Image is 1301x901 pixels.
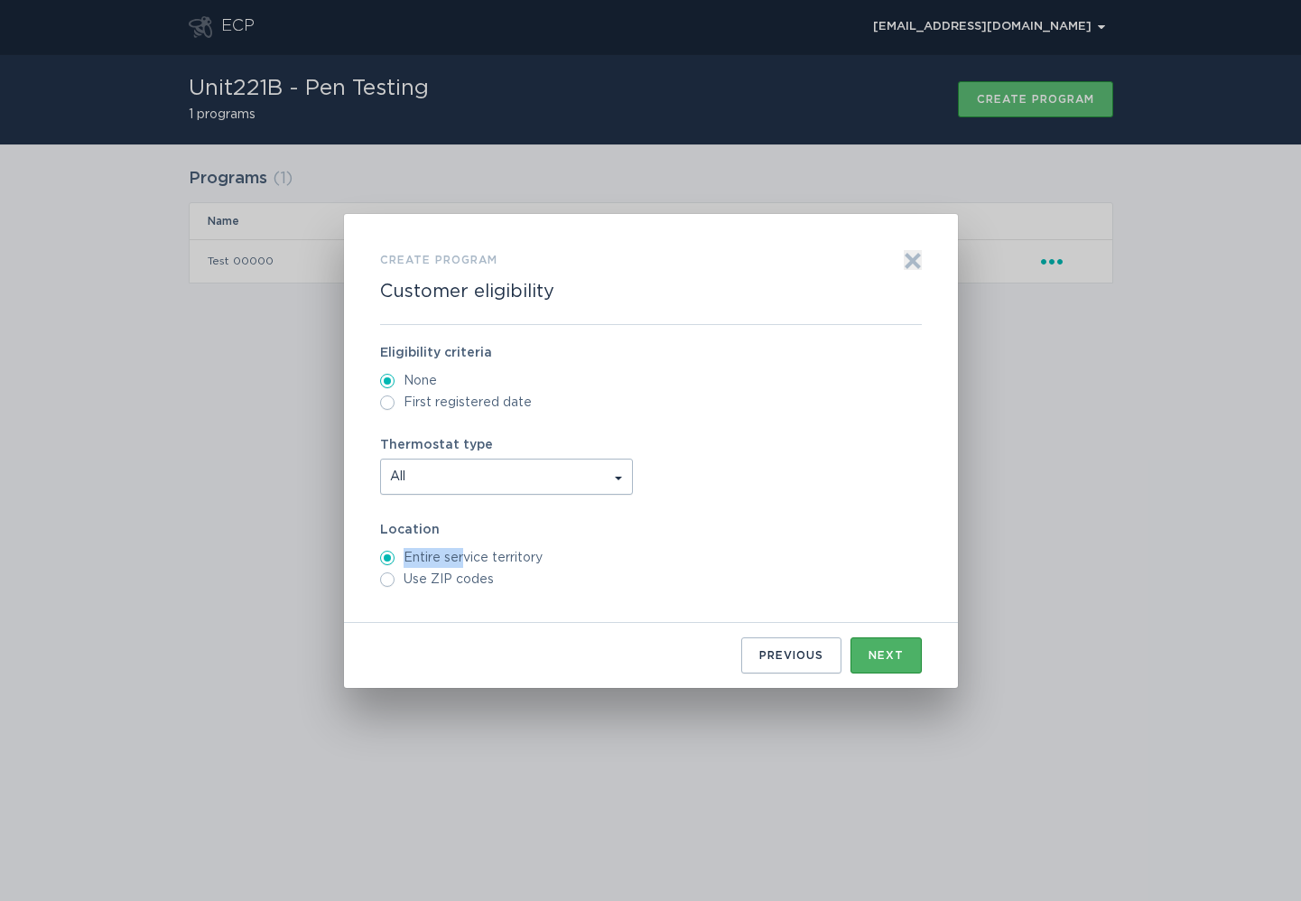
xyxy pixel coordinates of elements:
button: Exit [904,250,922,270]
input: None [380,374,395,388]
label: First registered date [380,395,922,410]
h2: Customer eligibility [380,281,554,302]
span: All [390,470,405,483]
label: Location [380,524,922,536]
div: Previous [759,650,823,661]
input: First registered date [380,395,395,410]
label: None [380,374,922,388]
input: Entire service territory [380,551,395,565]
label: Use ZIP codes [380,572,922,587]
button: Previous [741,637,841,673]
label: Entire service territory [380,551,922,565]
div: Form to create a program [344,214,958,688]
button: Next [850,637,922,673]
input: Use ZIP codes [380,572,395,587]
label: Thermostat type [380,439,922,451]
label: Eligibility criteria [380,347,922,359]
div: Next [869,650,904,661]
h3: Create program [380,250,497,270]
